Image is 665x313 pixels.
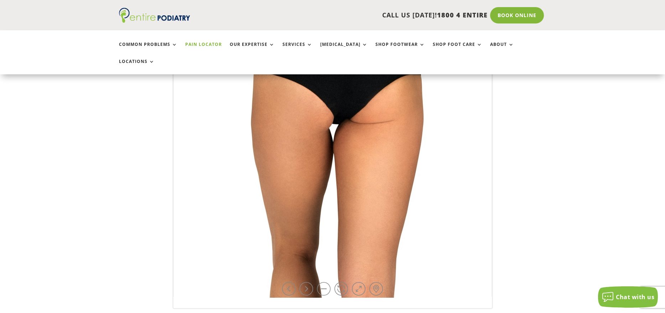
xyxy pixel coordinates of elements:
[119,59,155,74] a: Locations
[119,8,190,23] img: logo (1)
[230,42,275,57] a: Our Expertise
[320,42,368,57] a: [MEDICAL_DATA]
[375,42,425,57] a: Shop Footwear
[300,282,313,296] a: Rotate right
[282,42,312,57] a: Services
[334,282,348,296] a: Play / Stop
[282,282,296,296] a: Rotate left
[437,11,488,19] span: 1800 4 ENTIRE
[218,11,488,20] p: CALL US [DATE]!
[119,17,190,24] a: Entire Podiatry
[119,42,177,57] a: Common Problems
[616,293,654,301] span: Chat with us
[369,282,383,296] a: Hot-spots on / off
[490,7,544,23] a: Book Online
[317,282,331,296] a: Zoom in / out
[490,42,514,57] a: About
[352,282,365,296] a: Full Screen on / off
[185,42,222,57] a: Pain Locator
[598,286,658,308] button: Chat with us
[433,42,482,57] a: Shop Foot Care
